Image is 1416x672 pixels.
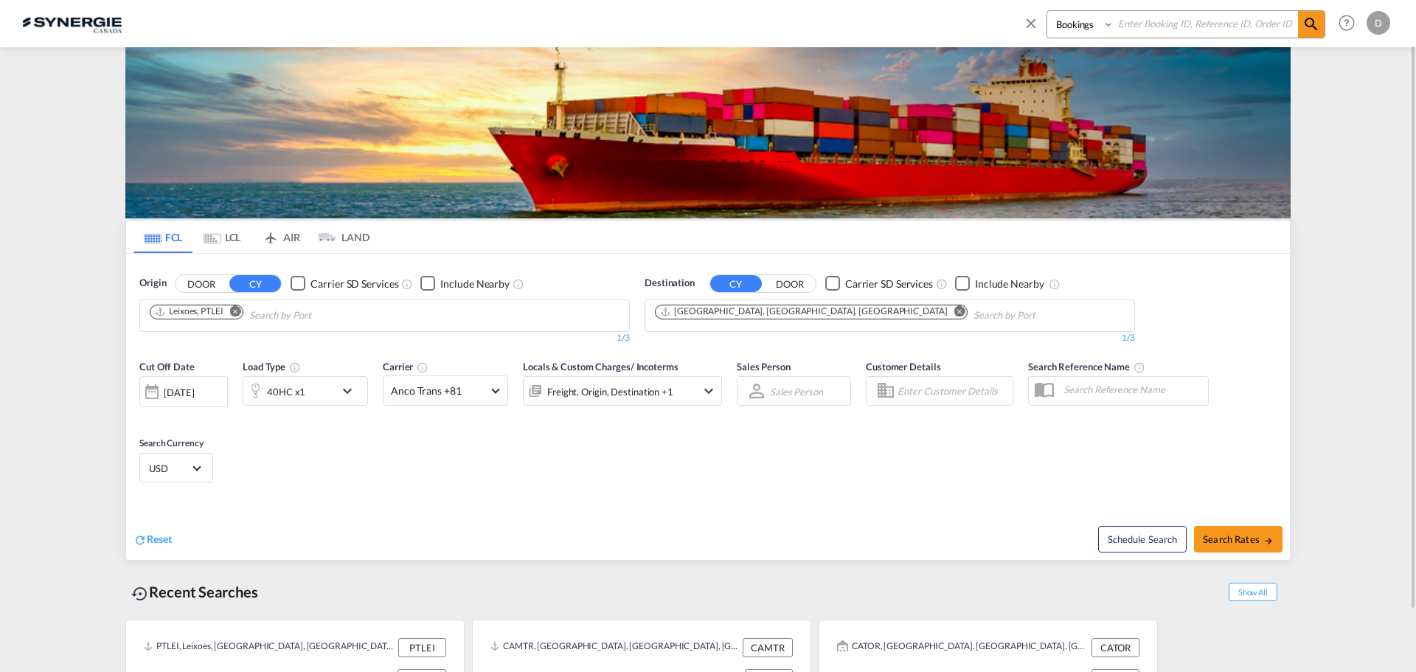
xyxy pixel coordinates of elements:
md-tab-item: LAND [310,221,369,253]
span: Cut Off Date [139,361,195,373]
div: 40HC x1 [267,381,305,402]
md-icon: icon-arrow-right [1263,536,1274,546]
span: Load Type [243,361,301,373]
md-icon: icon-refresh [133,533,147,547]
div: Include Nearby [975,277,1044,291]
div: Freight Origin Destination Factory Stuffingicon-chevron-down [523,376,722,406]
div: Halifax, NS, CAHAL [660,305,948,318]
button: Remove [945,305,967,320]
div: OriginDOOR CY Checkbox No InkUnchecked: Search for CY (Container Yard) services for all selected ... [126,254,1290,560]
span: Sales Person [737,361,791,373]
md-icon: The selected Trucker/Carrierwill be displayed in the rate results If the rates are from another f... [417,361,428,373]
span: Carrier [383,361,428,373]
span: Search Rates [1203,533,1274,545]
button: Note: By default Schedule search will only considerorigin ports, destination ports and cut off da... [1098,526,1187,553]
md-icon: icon-backup-restore [131,585,149,603]
span: USD [149,462,190,475]
div: Press delete to remove this chip. [155,305,226,318]
div: CAMTR, Montreal, QC, Canada, North America, Americas [490,638,739,657]
input: Search Reference Name [1056,378,1208,401]
div: Freight Origin Destination Factory Stuffing [547,381,673,402]
span: Locals & Custom Charges [523,361,678,373]
md-icon: icon-airplane [262,229,280,240]
span: icon-close [1023,10,1047,46]
span: / Incoterms [631,361,678,373]
span: Help [1334,10,1359,35]
md-tab-item: AIR [251,221,310,253]
span: Anco Trans +81 [391,384,487,398]
button: CY [229,275,281,292]
md-checkbox: Checkbox No Ink [291,276,398,291]
input: Chips input. [974,304,1114,328]
md-icon: Your search will be saved by the below given name [1134,361,1145,373]
button: Search Ratesicon-arrow-right [1194,526,1283,553]
md-checkbox: Checkbox No Ink [825,276,933,291]
span: icon-magnify [1298,11,1325,38]
img: LCL+%26+FCL+BACKGROUND.png [125,47,1291,218]
div: Carrier SD Services [310,277,398,291]
div: Leixoes, PTLEI [155,305,223,318]
div: D [1367,11,1390,35]
input: Chips input. [249,304,389,328]
md-chips-wrap: Chips container. Use arrow keys to select chips. [653,300,1120,328]
md-chips-wrap: Chips container. Use arrow keys to select chips. [147,300,395,328]
md-checkbox: Checkbox No Ink [420,276,510,291]
input: Enter Customer Details [898,380,1008,402]
div: CATOR, Toronto, ON, Canada, North America, Americas [837,638,1088,657]
md-select: Select Currency: $ USDUnited States Dollar [147,457,205,479]
div: [DATE] [164,386,194,399]
button: CY [710,275,762,292]
md-icon: icon-chevron-down [700,382,718,400]
div: Carrier SD Services [845,277,933,291]
md-icon: Unchecked: Search for CY (Container Yard) services for all selected carriers.Checked : Search for... [936,278,948,290]
md-icon: Unchecked: Ignores neighbouring ports when fetching rates.Checked : Includes neighbouring ports w... [1049,278,1061,290]
span: Search Currency [139,437,204,448]
img: 1f56c880d42311ef80fc7dca854c8e59.png [22,7,122,40]
span: Customer Details [866,361,940,373]
div: [DATE] [139,376,228,407]
div: PTLEI, Leixoes, Portugal, Southern Europe, Europe [144,638,395,657]
span: Search Reference Name [1028,361,1145,373]
button: Remove [221,305,243,320]
md-checkbox: Checkbox No Ink [955,276,1044,291]
div: 1/3 [139,332,630,344]
div: PTLEI [398,638,446,657]
div: Press delete to remove this chip. [660,305,951,318]
md-tab-item: FCL [133,221,192,253]
div: CAMTR [743,638,793,657]
input: Enter Booking ID, Reference ID, Order ID [1114,11,1298,37]
md-pagination-wrapper: Use the left and right arrow keys to navigate between tabs [133,221,369,253]
md-icon: Unchecked: Ignores neighbouring ports when fetching rates.Checked : Includes neighbouring ports w... [513,278,524,290]
md-tab-item: LCL [192,221,251,253]
md-datepicker: Select [139,406,150,426]
span: Reset [147,533,172,545]
div: 40HC x1icon-chevron-down [243,376,368,406]
button: DOOR [176,275,227,292]
div: Recent Searches [125,575,264,609]
div: CATOR [1091,638,1139,657]
md-icon: Unchecked: Search for CY (Container Yard) services for all selected carriers.Checked : Search for... [401,278,413,290]
md-icon: icon-chevron-down [339,382,364,400]
md-icon: icon-information-outline [289,361,301,373]
md-icon: icon-magnify [1302,15,1320,33]
div: icon-refreshReset [133,532,172,548]
button: DOOR [764,275,816,292]
div: Include Nearby [440,277,510,291]
span: Destination [645,276,695,291]
span: Origin [139,276,166,291]
md-icon: icon-close [1023,15,1039,31]
div: Help [1334,10,1367,37]
md-select: Sales Person [768,381,825,402]
div: 1/3 [645,332,1135,344]
span: Show All [1229,583,1277,601]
